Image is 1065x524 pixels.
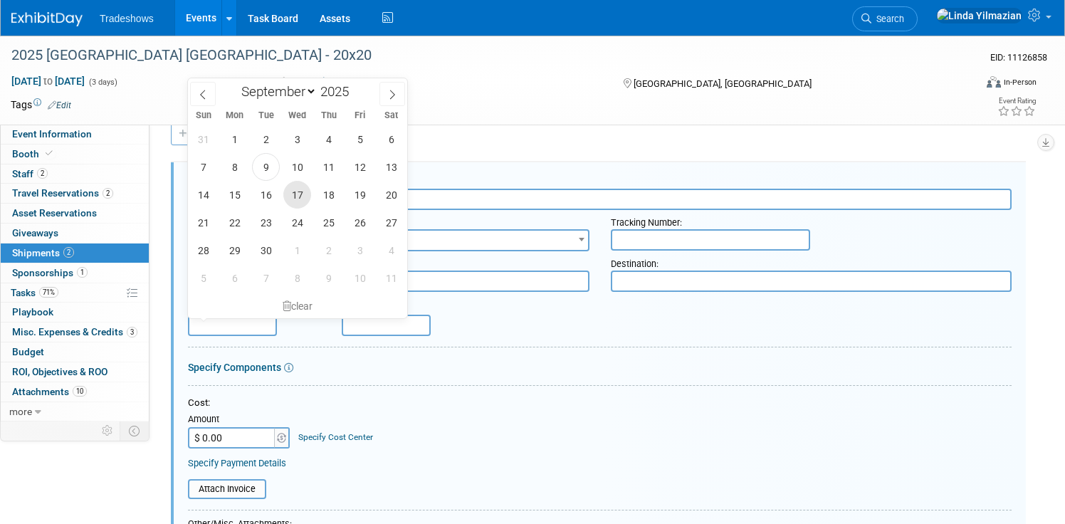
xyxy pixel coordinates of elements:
td: Tags [11,98,71,112]
span: Sat [376,111,407,120]
span: Shipments [12,247,74,258]
span: Thu [313,111,345,120]
span: October 2, 2025 [315,236,342,264]
button: Committed [273,75,357,90]
span: September 7, 2025 [189,153,217,181]
span: Staff [12,168,48,179]
a: Misc. Expenses & Credits3 [1,323,149,342]
span: October 3, 2025 [346,236,374,264]
span: September 11, 2025 [315,153,342,181]
span: September 22, 2025 [221,209,248,236]
select: Month [235,83,317,100]
div: Delivery Date: [342,295,532,315]
span: September 3, 2025 [283,125,311,153]
span: September 6, 2025 [377,125,405,153]
span: September 8, 2025 [221,153,248,181]
span: October 11, 2025 [377,264,405,292]
span: Tue [251,111,282,120]
span: Travel Reservations [12,187,113,199]
img: Format-Inperson.png [987,76,1001,88]
span: Event Information [12,128,92,140]
span: Sponsorships [12,267,88,278]
span: [DATE] [DATE] [11,75,85,88]
a: Booth [1,145,149,164]
span: October 8, 2025 [283,264,311,292]
span: Search [871,14,904,24]
span: September 24, 2025 [283,209,311,236]
div: Amount [188,413,291,427]
a: ROI, Objectives & ROO [1,362,149,382]
span: more [9,406,32,417]
span: September 13, 2025 [377,153,405,181]
span: September 26, 2025 [346,209,374,236]
span: [GEOGRAPHIC_DATA], [GEOGRAPHIC_DATA] [634,78,812,89]
a: Travel Reservations2 [1,184,149,203]
span: Giveaways [12,227,58,239]
span: September 16, 2025 [252,181,280,209]
body: Rich Text Area. Press ALT-0 for help. [8,6,803,61]
span: September 20, 2025 [377,181,405,209]
div: Cost: [188,397,1012,410]
span: Playbook [12,306,53,318]
a: Search [852,6,918,31]
span: 71% [39,287,58,298]
span: Budget [12,346,44,357]
a: Event Information [1,125,149,144]
span: 3 [127,327,137,337]
span: Tasks [11,287,58,298]
span: Attachments [12,386,87,397]
div: Event Rating [997,98,1036,105]
a: Add a Shipment [171,122,260,145]
span: Tradeshows [100,13,154,24]
span: September 2, 2025 [252,125,280,153]
span: September 23, 2025 [252,209,280,236]
span: Fri [345,111,376,120]
i: Booth reservation complete [46,150,53,157]
a: Sponsorships1 [1,263,149,283]
span: August 31, 2025 [189,125,217,153]
span: September 17, 2025 [283,181,311,209]
a: Playbook [1,303,149,322]
span: to [41,75,55,87]
span: Mon [219,111,251,120]
input: Year [317,83,360,100]
a: Budget [1,342,149,362]
span: September 29, 2025 [221,236,248,264]
div: Event Format [883,74,1037,95]
span: September 14, 2025 [189,181,217,209]
a: Edit [48,100,71,110]
td: Toggle Event Tabs [120,421,149,440]
div: clear [188,294,407,318]
span: 10 [73,386,87,397]
a: Specify Cost Center [298,432,373,442]
span: 2 [103,188,113,199]
span: Sun [188,111,219,120]
span: Event ID: 11126858 [990,52,1047,63]
a: Specify Payment Details [188,458,286,468]
td: Personalize Event Tab Strip [95,421,120,440]
img: ExhibitDay [11,12,83,26]
a: Asset Reservations [1,204,149,223]
span: October 4, 2025 [377,236,405,264]
span: September 21, 2025 [189,209,217,236]
span: September 25, 2025 [315,209,342,236]
a: Attachments10 [1,382,149,402]
span: September 9, 2025 [252,153,280,181]
span: (3 days) [88,78,117,87]
span: October 1, 2025 [283,236,311,264]
span: Misc. Expenses & Credits [12,326,137,337]
span: October 6, 2025 [221,264,248,292]
span: 2 [63,247,74,258]
div: Tracking Number: [611,210,1012,229]
div: Destination: [611,251,1012,271]
span: Asset Reservations [12,207,97,219]
span: October 7, 2025 [252,264,280,292]
span: Wed [282,111,313,120]
span: September 18, 2025 [315,181,342,209]
a: Giveaways [1,224,149,243]
span: September 28, 2025 [189,236,217,264]
div: Description (e.g. "Booth Furniture"): [188,169,1012,189]
span: September 4, 2025 [315,125,342,153]
span: September 10, 2025 [283,153,311,181]
span: September 30, 2025 [252,236,280,264]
